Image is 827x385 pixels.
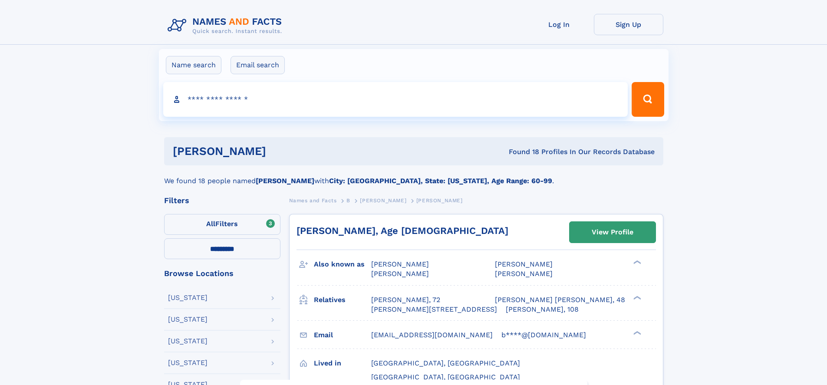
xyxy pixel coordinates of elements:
[289,195,337,206] a: Names and Facts
[168,359,208,366] div: [US_STATE]
[346,197,350,204] span: B
[416,197,463,204] span: [PERSON_NAME]
[206,220,215,228] span: All
[163,82,628,117] input: search input
[314,356,371,371] h3: Lived in
[524,14,594,35] a: Log In
[297,225,508,236] a: [PERSON_NAME], Age [DEMOGRAPHIC_DATA]
[631,295,642,300] div: ❯
[631,260,642,265] div: ❯
[164,165,663,186] div: We found 18 people named with .
[346,195,350,206] a: B
[594,14,663,35] a: Sign Up
[570,222,656,243] a: View Profile
[164,14,289,37] img: Logo Names and Facts
[168,294,208,301] div: [US_STATE]
[387,147,655,157] div: Found 18 Profiles In Our Records Database
[360,195,406,206] a: [PERSON_NAME]
[168,316,208,323] div: [US_STATE]
[231,56,285,74] label: Email search
[631,330,642,336] div: ❯
[168,338,208,345] div: [US_STATE]
[495,270,553,278] span: [PERSON_NAME]
[360,197,406,204] span: [PERSON_NAME]
[371,305,497,314] a: [PERSON_NAME][STREET_ADDRESS]
[314,328,371,342] h3: Email
[329,177,552,185] b: City: [GEOGRAPHIC_DATA], State: [US_STATE], Age Range: 60-99
[164,197,280,204] div: Filters
[164,270,280,277] div: Browse Locations
[256,177,314,185] b: [PERSON_NAME]
[371,295,440,305] a: [PERSON_NAME], 72
[495,295,625,305] a: [PERSON_NAME] [PERSON_NAME], 48
[314,293,371,307] h3: Relatives
[592,222,633,242] div: View Profile
[314,257,371,272] h3: Also known as
[371,260,429,268] span: [PERSON_NAME]
[371,359,520,367] span: [GEOGRAPHIC_DATA], [GEOGRAPHIC_DATA]
[166,56,221,74] label: Name search
[495,260,553,268] span: [PERSON_NAME]
[371,373,520,381] span: [GEOGRAPHIC_DATA], [GEOGRAPHIC_DATA]
[371,270,429,278] span: [PERSON_NAME]
[371,331,493,339] span: [EMAIL_ADDRESS][DOMAIN_NAME]
[632,82,664,117] button: Search Button
[173,146,388,157] h1: [PERSON_NAME]
[164,214,280,235] label: Filters
[506,305,579,314] a: [PERSON_NAME], 108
